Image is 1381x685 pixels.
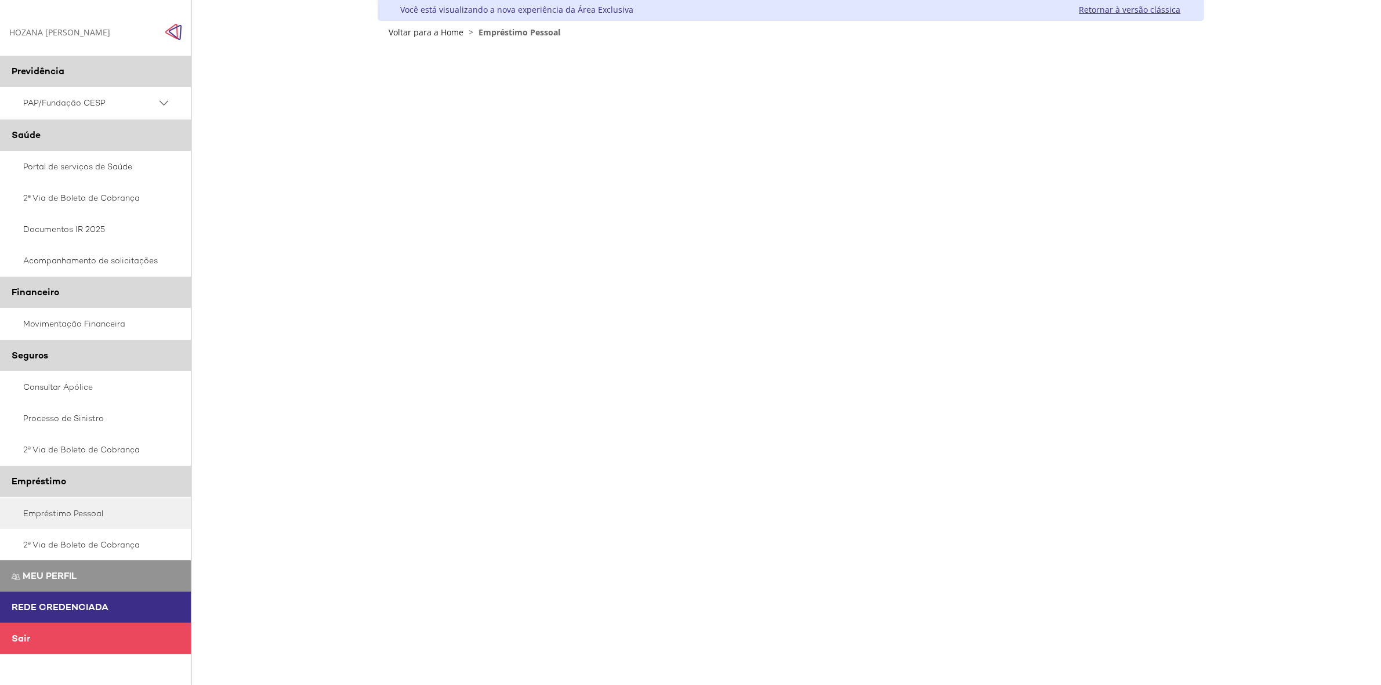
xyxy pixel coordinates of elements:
[389,27,464,38] a: Voltar para a Home
[401,4,634,15] div: Você está visualizando a nova experiência da Área Exclusiva
[9,27,110,38] div: HOZANA [PERSON_NAME]
[12,129,41,141] span: Saúde
[12,632,30,644] span: Sair
[1079,4,1181,15] a: Retornar à versão clássica
[12,601,108,613] span: Rede Credenciada
[12,349,48,361] span: Seguros
[165,23,182,41] span: Click to close side navigation.
[466,27,477,38] span: >
[12,65,64,77] span: Previdência
[23,570,77,582] span: Meu perfil
[12,572,20,581] img: Meu perfil
[479,27,561,38] span: Empréstimo Pessoal
[12,475,66,487] span: Empréstimo
[165,23,182,41] img: Fechar menu
[12,286,59,298] span: Financeiro
[23,96,157,110] span: PAP/Fundação CESP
